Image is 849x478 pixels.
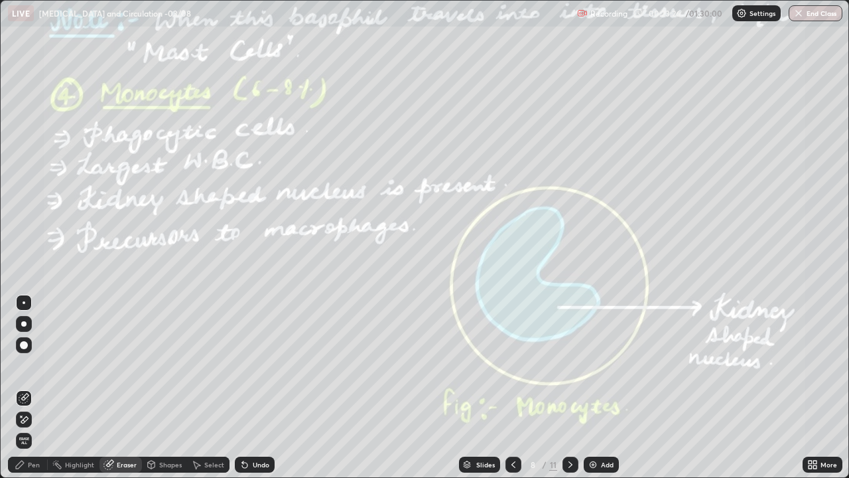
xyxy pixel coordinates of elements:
div: Select [204,461,224,468]
img: class-settings-icons [736,8,747,19]
p: Recording [590,9,627,19]
div: Pen [28,461,40,468]
img: add-slide-button [588,459,598,470]
div: Undo [253,461,269,468]
img: end-class-cross [793,8,804,19]
span: Erase all [17,437,31,445]
div: 11 [549,459,557,471]
p: LIVE [12,8,30,19]
button: End Class [789,5,842,21]
div: Shapes [159,461,182,468]
div: More [820,461,837,468]
p: Settings [750,10,775,17]
div: 8 [527,461,540,469]
img: recording.375f2c34.svg [577,8,588,19]
div: Add [601,461,614,468]
div: Eraser [117,461,137,468]
div: Highlight [65,461,94,468]
div: / [543,461,547,469]
p: [MEDICAL_DATA] and Circulation -03/08 [39,8,191,19]
div: Slides [476,461,495,468]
